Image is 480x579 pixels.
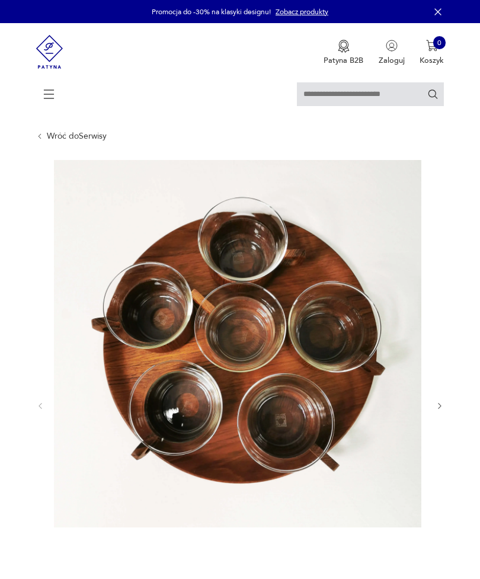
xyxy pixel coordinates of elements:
p: Koszyk [420,55,444,66]
button: Zaloguj [379,40,405,66]
a: Zobacz produkty [276,7,328,17]
p: Promocja do -30% na klasyki designu! [152,7,271,17]
img: Ikona koszyka [426,40,438,52]
img: Ikona medalu [338,40,350,53]
img: Ikonka użytkownika [386,40,398,52]
a: Wróć doSerwisy [47,132,107,141]
img: Patyna - sklep z meblami i dekoracjami vintage [36,23,63,81]
p: Zaloguj [379,55,405,66]
div: 0 [433,36,446,49]
p: Patyna B2B [324,55,363,66]
a: Ikona medaluPatyna B2B [324,40,363,66]
button: Patyna B2B [324,40,363,66]
button: Szukaj [427,88,439,100]
button: 0Koszyk [420,40,444,66]
img: Zdjęcie produktu Zestaw herbaciano-kawowy, Schott & Gen Mainz Jena Glas, Niemcy, lata 70. [54,160,421,527]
